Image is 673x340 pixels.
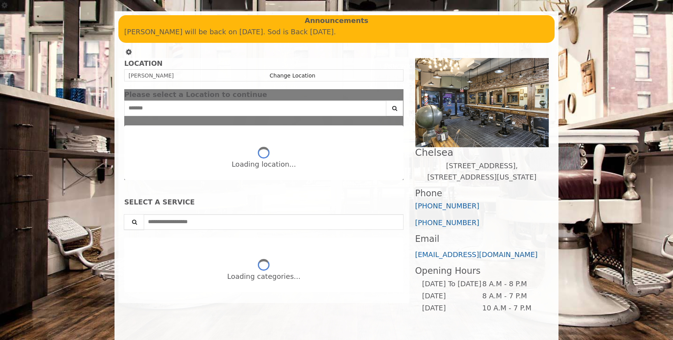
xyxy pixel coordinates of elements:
b: LOCATION [124,60,162,67]
td: 10 A.M - 7 P.M [482,302,542,314]
td: [DATE] To [DATE] [422,278,482,290]
i: Search button [390,106,399,111]
td: [DATE] [422,302,482,314]
p: [STREET_ADDRESS],[STREET_ADDRESS][US_STATE] [415,160,549,183]
a: [PHONE_NUMBER] [415,202,479,210]
h2: Chelsea [415,147,549,158]
a: [EMAIL_ADDRESS][DOMAIN_NAME] [415,250,538,259]
h3: Phone [415,188,549,198]
div: Loading location... [232,159,296,170]
div: SELECT A SERVICE [124,199,403,206]
a: Change Location [270,72,315,79]
span: [PERSON_NAME] [129,72,174,79]
td: 8 A.M - 7 P.M [482,290,542,302]
div: Center Select [124,100,403,120]
p: [PERSON_NAME] will be back on [DATE]. Sod is Back [DATE]. [124,26,549,38]
span: Please select a Location to continue [124,90,267,99]
td: 8 A.M - 8 P.M [482,278,542,290]
input: Search Center [124,100,386,116]
h3: Email [415,234,549,244]
td: [DATE] [422,290,482,302]
a: [PHONE_NUMBER] [415,218,479,227]
button: close dialog [392,92,403,97]
h3: Opening Hours [415,266,549,276]
b: Announcements [305,15,368,26]
button: Service Search [124,214,144,230]
div: Loading categories... [227,271,300,282]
